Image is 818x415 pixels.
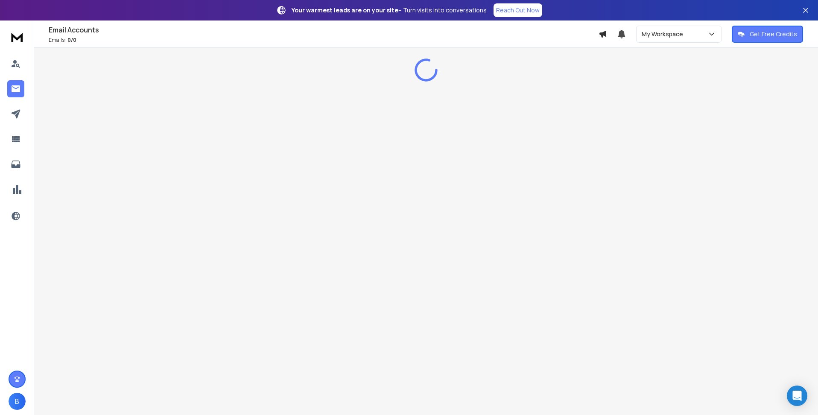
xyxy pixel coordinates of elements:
[496,6,540,15] p: Reach Out Now
[9,393,26,410] button: B
[642,30,687,38] p: My Workspace
[49,25,599,35] h1: Email Accounts
[750,30,797,38] p: Get Free Credits
[732,26,803,43] button: Get Free Credits
[494,3,542,17] a: Reach Out Now
[67,36,76,44] span: 0 / 0
[787,386,807,406] div: Open Intercom Messenger
[49,37,599,44] p: Emails :
[9,29,26,45] img: logo
[292,6,398,14] strong: Your warmest leads are on your site
[292,6,487,15] p: – Turn visits into conversations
